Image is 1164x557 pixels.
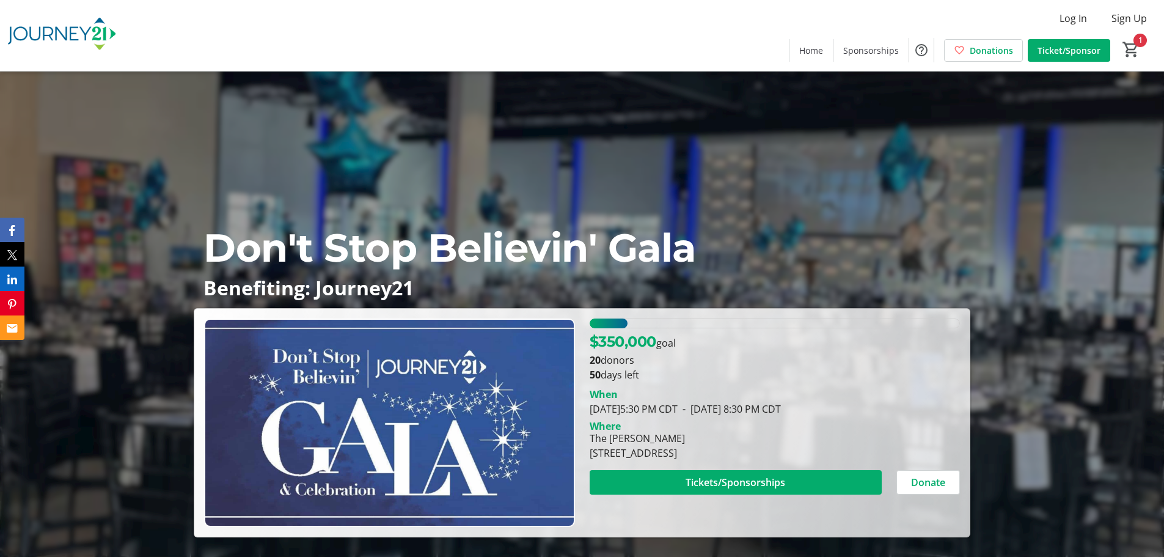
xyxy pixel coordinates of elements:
a: Donations [944,39,1023,62]
span: Donations [970,44,1013,57]
div: The [PERSON_NAME] [590,431,685,446]
div: When [590,387,618,402]
span: [DATE] 5:30 PM CDT [590,402,678,416]
a: Home [789,39,833,62]
p: days left [590,367,960,382]
img: Campaign CTA Media Photo [204,319,574,527]
p: goal [590,331,676,353]
span: Ticket/Sponsor [1038,44,1100,57]
p: Don't Stop Believin' Gala [203,218,960,277]
button: Help [909,38,934,62]
span: [DATE] 8:30 PM CDT [678,402,781,416]
button: Tickets/Sponsorships [590,470,882,495]
div: [STREET_ADDRESS] [590,446,685,460]
span: Tickets/Sponsorships [686,475,785,490]
div: Where [590,421,621,431]
button: Donate [896,470,960,495]
span: Sign Up [1111,11,1147,26]
img: Journey21's Logo [7,5,116,66]
span: $350,000 [590,333,656,350]
p: donors [590,353,960,367]
button: Cart [1120,39,1142,61]
a: Ticket/Sponsor [1028,39,1110,62]
a: Sponsorships [833,39,909,62]
button: Sign Up [1102,9,1157,28]
span: - [678,402,690,416]
span: Home [799,44,823,57]
p: Benefiting: Journey21 [203,277,960,298]
span: 50 [590,368,601,382]
button: Log In [1050,9,1097,28]
span: Log In [1060,11,1087,26]
span: Donate [911,475,945,490]
span: Sponsorships [843,44,899,57]
div: 10.251502857142858% of fundraising goal reached [590,319,960,328]
b: 20 [590,353,601,367]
